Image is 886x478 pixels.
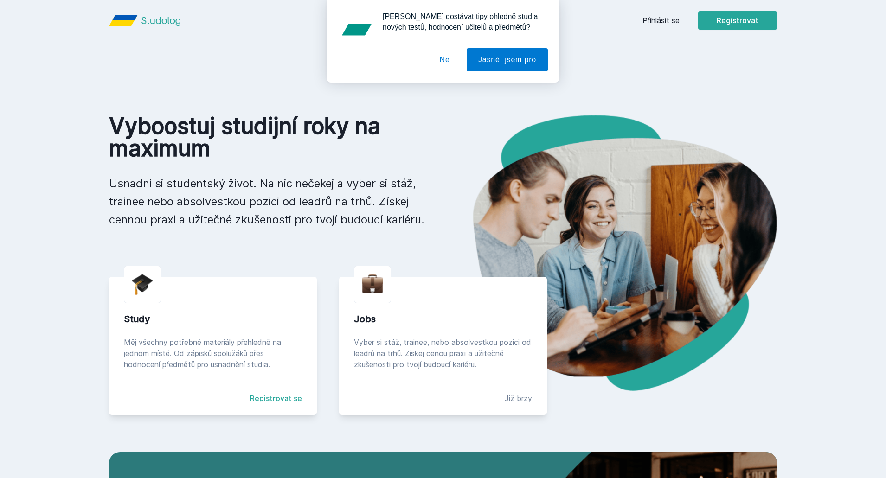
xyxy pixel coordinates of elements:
img: briefcase.png [362,272,383,295]
div: [PERSON_NAME] dostávat tipy ohledně studia, nových testů, hodnocení učitelů a předmětů? [375,11,548,32]
div: Jobs [354,312,532,325]
div: Měj všechny potřebné materiály přehledně na jednom místě. Od zápisků spolužáků přes hodnocení pře... [124,337,302,370]
a: Registrovat se [250,393,302,404]
div: Již brzy [505,393,532,404]
p: Usnadni si studentský život. Na nic nečekej a vyber si stáž, trainee nebo absolvestkou pozici od ... [109,174,428,229]
img: graduation-cap.png [132,274,153,295]
button: Ne [428,48,462,71]
h1: Vyboostuj studijní roky na maximum [109,115,428,159]
div: Vyber si stáž, trainee, nebo absolvestkou pozici od leadrů na trhů. Získej cenou praxi a užitečné... [354,337,532,370]
button: Jasně, jsem pro [467,48,548,71]
img: hero.png [443,115,777,391]
img: notification icon [338,11,375,48]
div: Study [124,312,302,325]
